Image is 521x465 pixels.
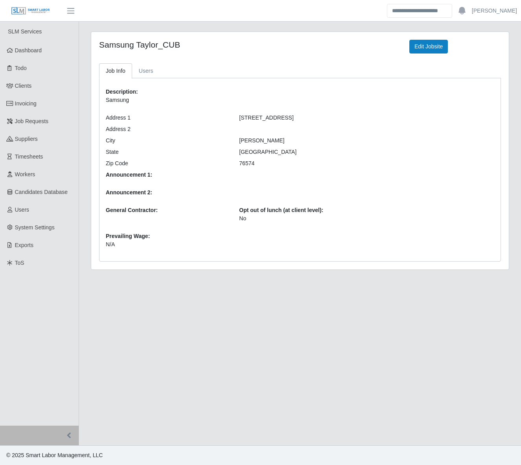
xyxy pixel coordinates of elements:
[15,207,29,213] span: Users
[15,118,49,124] span: Job Requests
[15,171,35,177] span: Workers
[409,40,448,54] a: Edit Jobsite
[239,207,323,213] b: Opt out of lunch (at client level):
[132,63,160,79] a: Users
[15,65,27,71] span: Todo
[233,137,366,145] div: [PERSON_NAME]
[15,260,24,266] span: ToS
[106,207,158,213] b: General Contractor:
[100,159,233,168] div: Zip Code
[15,153,43,160] span: Timesheets
[99,40,398,50] h4: Samsung Taylor_CUB
[15,100,37,107] span: Invoicing
[106,189,152,196] b: Announcement 2:
[15,136,38,142] span: Suppliers
[15,242,33,248] span: Exports
[106,89,138,95] b: Description:
[233,114,366,122] div: [STREET_ADDRESS]
[106,240,361,249] p: N/A
[387,4,452,18] input: Search
[6,452,103,458] span: © 2025 Smart Labor Management, LLC
[472,7,517,15] a: [PERSON_NAME]
[100,148,233,156] div: State
[233,148,366,156] div: [GEOGRAPHIC_DATA]
[11,7,50,15] img: SLM Logo
[239,214,361,223] p: No
[15,47,42,54] span: Dashboard
[100,137,233,145] div: City
[15,189,68,195] span: Candidates Database
[106,172,152,178] b: Announcement 1:
[100,114,233,122] div: Address 1
[233,159,366,168] div: 76574
[106,233,150,239] b: Prevailing Wage:
[100,125,233,133] div: Address 2
[99,63,132,79] a: Job Info
[106,96,361,104] p: Samsung
[15,224,55,231] span: System Settings
[8,28,42,35] span: SLM Services
[15,83,32,89] span: Clients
